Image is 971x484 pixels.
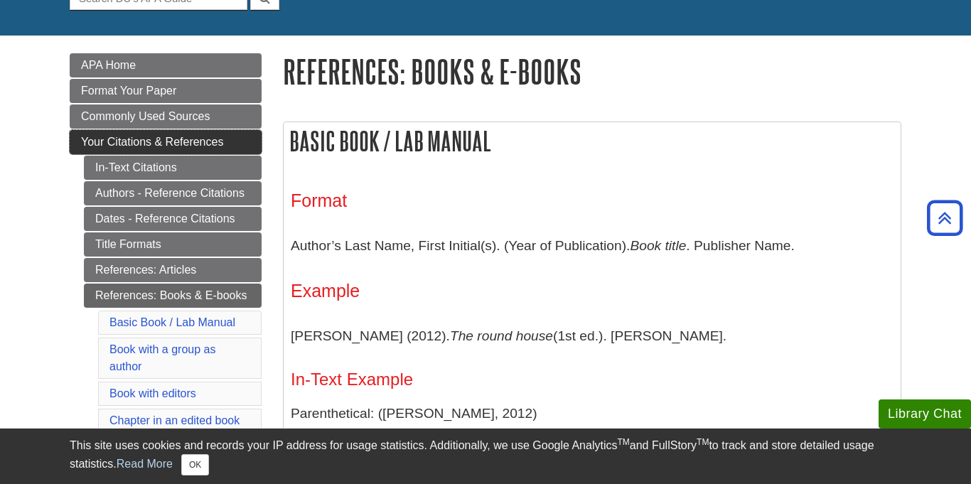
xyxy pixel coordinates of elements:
[291,281,894,301] h3: Example
[109,316,235,328] a: Basic Book / Lab Manual
[70,53,262,77] a: APA Home
[84,181,262,205] a: Authors - Reference Citations
[617,437,629,447] sup: TM
[283,53,901,90] h1: References: Books & E-books
[697,437,709,447] sup: TM
[879,399,971,429] button: Library Chat
[291,404,894,424] p: Parenthetical: ([PERSON_NAME], 2012)
[284,122,901,160] h2: Basic Book / Lab Manual
[181,454,209,475] button: Close
[630,238,686,253] i: Book title
[291,316,894,357] p: [PERSON_NAME] (2012). (1st ed.). [PERSON_NAME].
[70,79,262,103] a: Format Your Paper
[84,258,262,282] a: References: Articles
[117,458,173,470] a: Read More
[109,414,240,426] a: Chapter in an edited book
[291,190,894,211] h3: Format
[81,59,136,71] span: APA Home
[922,208,967,227] a: Back to Top
[84,156,262,180] a: In-Text Citations
[291,370,894,389] h4: In-Text Example
[450,328,553,343] i: The round house
[109,343,215,372] a: Book with a group as author
[81,110,210,122] span: Commonly Used Sources
[84,232,262,257] a: Title Formats
[70,437,901,475] div: This site uses cookies and records your IP address for usage statistics. Additionally, we use Goo...
[291,225,894,267] p: Author’s Last Name, First Initial(s). (Year of Publication). . Publisher Name.
[70,104,262,129] a: Commonly Used Sources
[84,207,262,231] a: Dates - Reference Citations
[109,387,196,399] a: Book with editors
[70,130,262,154] a: Your Citations & References
[81,85,176,97] span: Format Your Paper
[84,284,262,308] a: References: Books & E-books
[81,136,223,148] span: Your Citations & References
